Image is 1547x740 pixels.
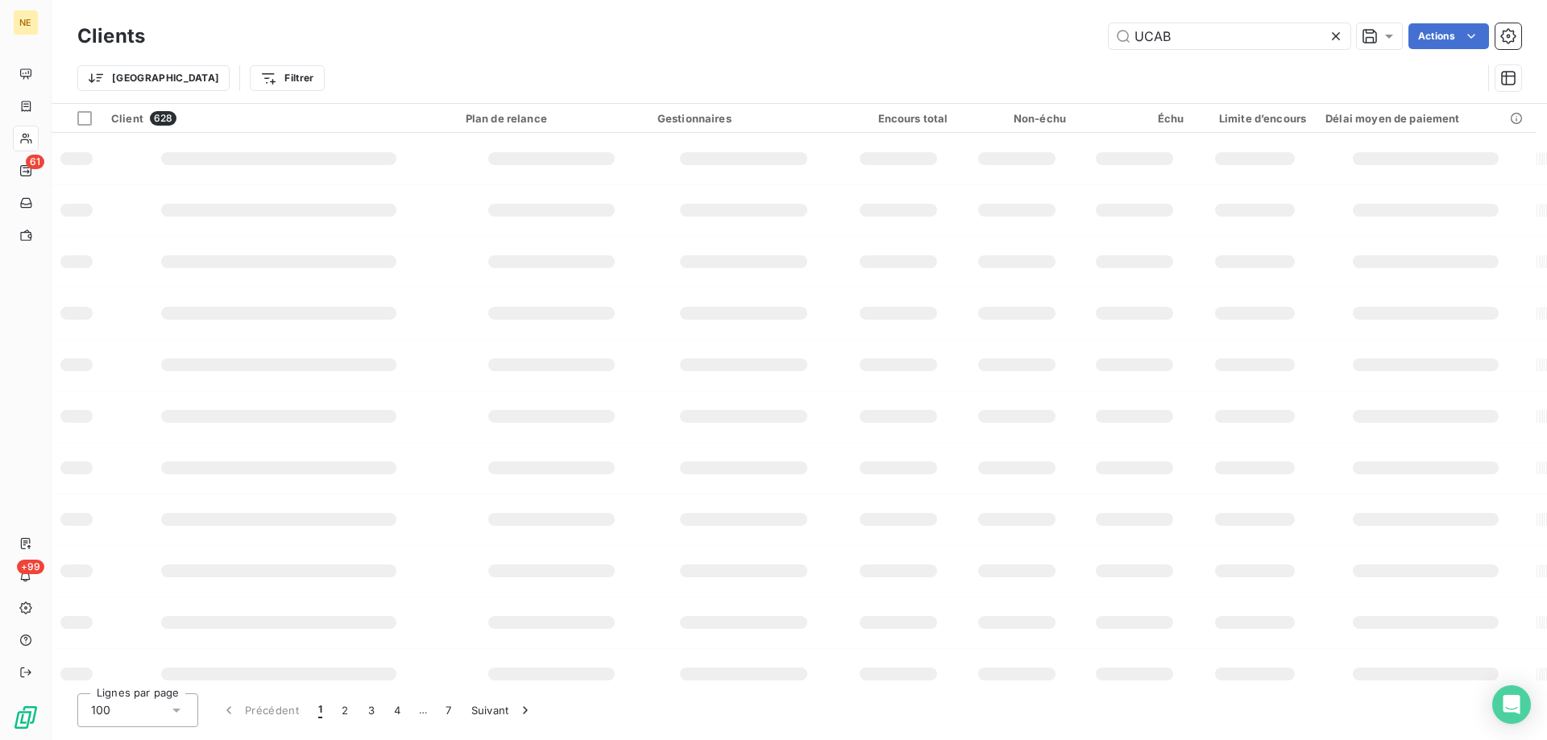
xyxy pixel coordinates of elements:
[1325,112,1526,125] div: Délai moyen de paiement
[462,693,543,727] button: Suivant
[309,693,332,727] button: 1
[77,65,230,91] button: [GEOGRAPHIC_DATA]
[91,702,110,718] span: 100
[410,697,436,723] span: …
[1085,112,1184,125] div: Échu
[332,693,358,727] button: 2
[359,693,384,727] button: 3
[318,702,322,718] span: 1
[211,693,309,727] button: Précédent
[17,560,44,574] span: +99
[26,155,44,169] span: 61
[967,112,1066,125] div: Non-échu
[1492,685,1531,724] div: Open Intercom Messenger
[111,112,143,125] span: Client
[384,693,410,727] button: 4
[466,112,638,125] div: Plan de relance
[13,705,39,730] img: Logo LeanPay
[13,158,38,184] a: 61
[1109,23,1350,49] input: Rechercher
[849,112,948,125] div: Encours total
[436,693,461,727] button: 7
[250,65,324,91] button: Filtrer
[13,10,39,35] div: NE
[77,22,145,51] h3: Clients
[1408,23,1489,49] button: Actions
[1204,112,1307,125] div: Limite d’encours
[150,111,176,126] span: 628
[657,112,830,125] div: Gestionnaires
